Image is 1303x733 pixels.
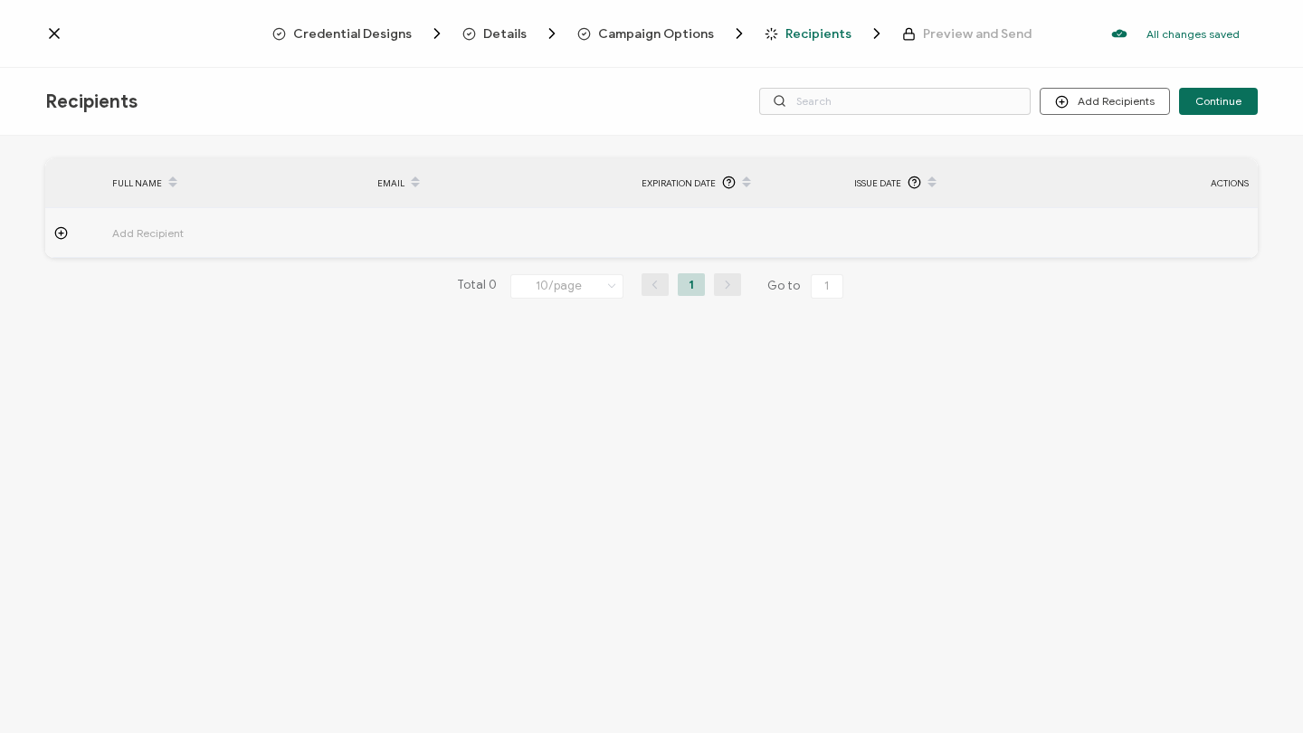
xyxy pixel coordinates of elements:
[765,24,886,43] span: Recipients
[272,24,446,43] span: Credential Designs
[103,167,368,198] div: FULL NAME
[1146,27,1240,41] p: All changes saved
[45,90,138,113] span: Recipients
[854,173,901,194] span: Issue Date
[510,274,623,299] input: Select
[1086,173,1258,194] div: ACTIONS
[923,27,1032,41] span: Preview and Send
[1195,96,1241,107] span: Continue
[457,273,497,299] span: Total 0
[272,24,1032,43] div: Breadcrumb
[112,223,284,243] span: Add Recipient
[642,173,716,194] span: Expiration Date
[1179,88,1258,115] button: Continue
[785,27,851,41] span: Recipients
[678,273,705,296] li: 1
[293,27,412,41] span: Credential Designs
[462,24,561,43] span: Details
[577,24,748,43] span: Campaign Options
[368,167,633,198] div: EMAIL
[598,27,714,41] span: Campaign Options
[902,27,1032,41] span: Preview and Send
[483,27,527,41] span: Details
[759,88,1031,115] input: Search
[1213,646,1303,733] iframe: Chat Widget
[1040,88,1170,115] button: Add Recipients
[767,273,847,299] span: Go to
